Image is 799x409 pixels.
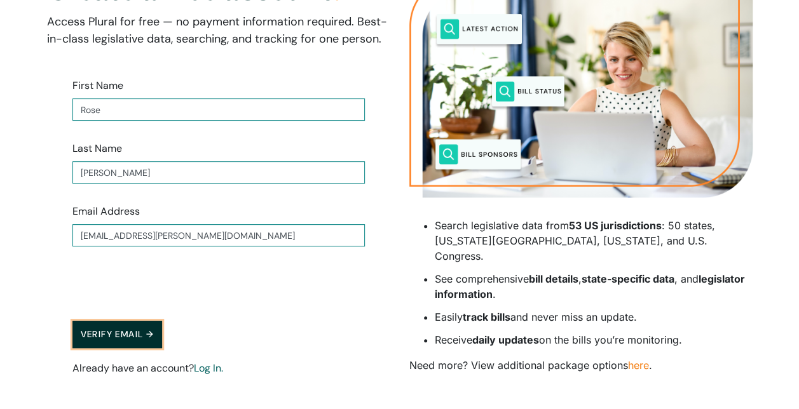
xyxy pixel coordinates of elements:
strong: daily updates [472,333,539,346]
li: Easily and never miss an update. [435,309,753,325]
strong: track bills [463,311,510,323]
li: See comprehensive , , and . [435,271,753,302]
p: Need more? View additional package options . [409,358,753,373]
strong: state-specific data [582,272,674,285]
input: Enter your email address [72,224,365,246]
button: Verify Email → [72,321,163,348]
input: Enter your last name [72,161,365,184]
li: Receive on the bills you’re monitoring. [435,332,753,347]
input: Enter your first name [72,98,365,121]
strong: legislator information [435,272,745,300]
p: Already have an account? [72,361,365,376]
label: Email Address [72,204,140,219]
label: First Name [72,78,123,93]
p: Access Plural for free — no payment information required. Best-in-class legislative data, searchi... [47,13,390,48]
li: Search legislative data from : 50 states, [US_STATE][GEOGRAPHIC_DATA], [US_STATE], and U.S. Congr... [435,218,753,264]
a: here [628,359,649,372]
strong: bill details [529,272,578,285]
a: Log In. [194,361,223,375]
label: Last Name [72,141,122,156]
strong: 53 US jurisdictions [569,219,662,232]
